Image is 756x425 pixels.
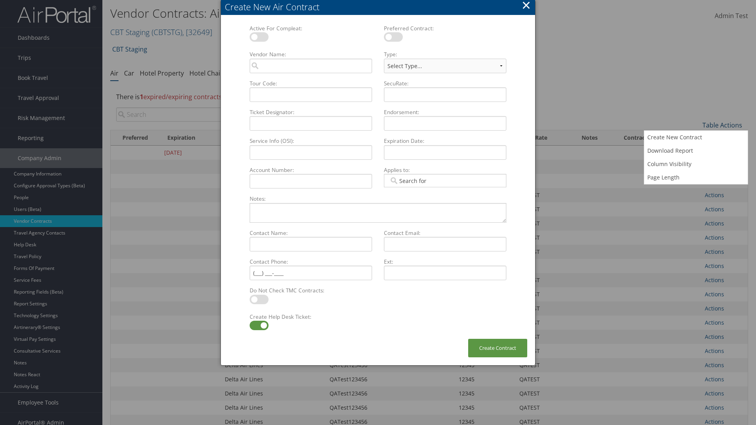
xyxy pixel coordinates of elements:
[644,171,748,184] a: Page Length
[381,258,510,266] label: Ext:
[246,258,375,266] label: Contact Phone:
[644,157,748,171] a: Column Visibility
[246,24,375,32] label: Active For Compleat:
[384,87,506,102] input: SecuRate:
[250,116,372,131] input: Ticket Designator:
[250,174,372,188] input: Account Number:
[250,59,372,73] input: Vendor Name:
[389,177,433,185] input: Applies to:
[381,24,510,32] label: Preferred Contract:
[381,50,510,58] label: Type:
[381,108,510,116] label: Endorsement:
[468,339,527,357] button: Create Contract
[384,145,506,160] input: Expiration Date:
[381,79,510,87] label: SecuRate:
[381,137,510,145] label: Expiration Date:
[644,131,748,144] a: Create New Contract
[246,286,375,294] label: Do Not Check TMC Contracts:
[246,108,375,116] label: Ticket Designator:
[381,166,510,174] label: Applies to:
[246,166,375,174] label: Account Number:
[250,145,372,160] input: Service Info (OSI):
[246,137,375,145] label: Service Info (OSI):
[246,229,375,237] label: Contact Name:
[250,237,372,251] input: Contact Name:
[381,229,510,237] label: Contact Email:
[250,87,372,102] input: Tour Code:
[384,59,506,73] select: Type:
[246,195,510,203] label: Notes:
[384,116,506,131] input: Endorsement:
[246,50,375,58] label: Vendor Name:
[384,237,506,251] input: Contact Email:
[250,203,506,223] textarea: Notes:
[250,266,372,280] input: Contact Phone:
[384,266,506,280] input: Ext:
[246,79,375,87] label: Tour Code:
[225,1,535,13] div: Create New Air Contract
[246,313,375,321] label: Create Help Desk Ticket:
[644,144,748,157] a: Download Report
